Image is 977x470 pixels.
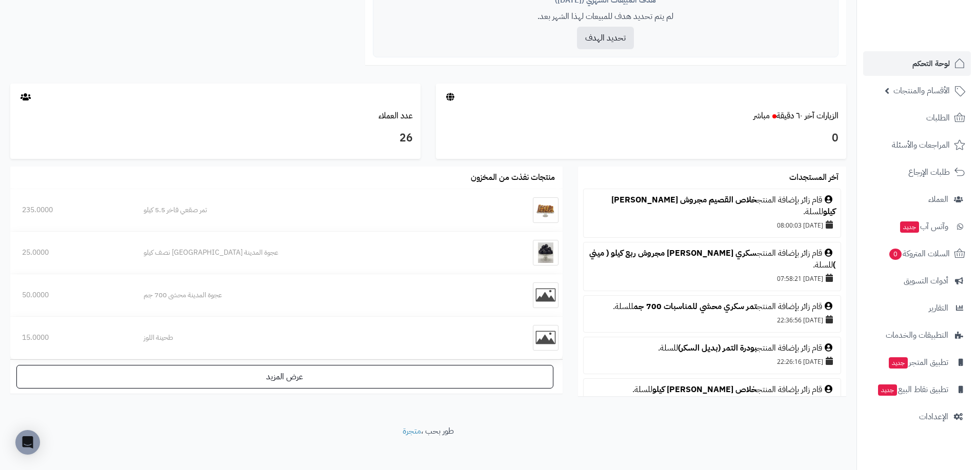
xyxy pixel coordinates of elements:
[919,410,948,424] span: الإعدادات
[444,130,839,147] h3: 0
[904,274,948,288] span: أدوات التسويق
[929,301,948,315] span: التقارير
[886,328,948,342] span: التطبيقات والخدمات
[16,365,553,389] a: عرض المزيد
[589,342,835,354] div: قام زائر بإضافة المنتج للسلة.
[589,247,835,271] a: سكري [PERSON_NAME] مجروش ربع كيلو ( ميني )
[589,384,835,396] div: قام زائر بإضافة المنتج للسلة.
[589,301,835,313] div: قام زائر بإضافة المنتج للسلة.
[863,106,971,130] a: الطلبات
[144,290,475,300] div: عجوة المدينة محشى 700 جم
[863,133,971,157] a: المراجعات والأسئلة
[589,271,835,285] div: [DATE] 07:58:21
[878,384,897,396] span: جديد
[912,56,950,71] span: لوحة التحكم
[633,300,757,313] a: تمر سكري محشي للمناسبات 700 جم
[926,111,950,125] span: الطلبات
[863,377,971,402] a: تطبيق نقاط البيعجديد
[378,110,413,122] a: عدد العملاء
[863,404,971,429] a: الإعدادات
[888,355,948,370] span: تطبيق المتجر
[22,333,120,343] div: 15.0000
[863,187,971,212] a: العملاء
[144,248,475,258] div: عجوة المدينة [GEOGRAPHIC_DATA] نصف كيلو
[892,138,950,152] span: المراجعات والأسئلة
[863,51,971,76] a: لوحة التحكم
[144,333,475,343] div: طحينة اللوز
[533,325,559,351] img: طحينة اللوز
[589,313,835,327] div: [DATE] 22:36:56
[611,194,835,218] a: خلاص القصيم مجروش [PERSON_NAME] كيلو
[533,197,559,223] img: تمر صقعي فاخر 5.5 كيلو
[533,282,559,308] img: عجوة المدينة محشى 700 جم
[888,247,950,261] span: السلات المتروكة
[908,165,950,179] span: طلبات الإرجاع
[863,214,971,239] a: وآتس آبجديد
[403,425,421,437] a: متجرة
[753,110,839,122] a: الزيارات آخر ٦٠ دقيقةمباشر
[753,110,770,122] small: مباشر
[863,160,971,185] a: طلبات الإرجاع
[471,173,555,182] h3: منتجات نفذت من المخزون
[863,323,971,348] a: التطبيقات والخدمات
[22,290,120,300] div: 50.0000
[928,192,948,207] span: العملاء
[863,350,971,375] a: تطبيق المتجرجديد
[900,221,919,233] span: جديد
[18,130,413,147] h3: 26
[589,396,835,410] div: [DATE] 22:25:51
[589,194,835,218] div: قام زائر بإضافة المنتج للسلة.
[899,219,948,234] span: وآتس آب
[907,8,967,29] img: logo-2.png
[889,249,902,260] span: 0
[863,241,971,266] a: السلات المتروكة0
[678,342,757,354] a: بودرة التمر (بديل السكر)
[863,269,971,293] a: أدوات التسويق
[589,248,835,271] div: قام زائر بإضافة المنتج للسلة.
[893,84,950,98] span: الأقسام والمنتجات
[22,248,120,258] div: 25.0000
[589,218,835,232] div: [DATE] 08:00:03
[877,382,948,397] span: تطبيق نقاط البيع
[863,296,971,320] a: التقارير
[144,205,475,215] div: تمر صقعي فاخر 5.5 كيلو
[15,430,40,455] div: Open Intercom Messenger
[381,11,830,23] p: لم يتم تحديد هدف للمبيعات لهذا الشهر بعد.
[22,205,120,215] div: 235.0000
[577,27,634,49] button: تحديد الهدف
[589,354,835,369] div: [DATE] 22:26:16
[652,383,757,396] a: خلاص [PERSON_NAME] كيلو
[889,357,908,369] span: جديد
[789,173,839,182] h3: آخر المستجدات
[533,240,559,265] img: عجوة المدينة عبوة نصف كيلو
